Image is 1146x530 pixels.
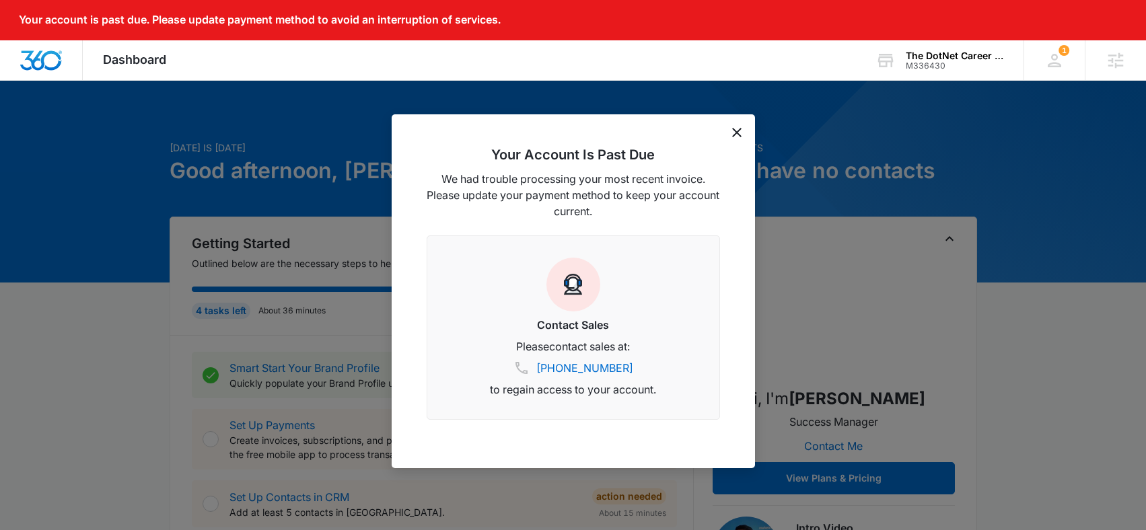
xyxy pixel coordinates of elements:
h2: Your Account Is Past Due [427,147,720,163]
p: We had trouble processing your most recent invoice. Please update your payment method to keep you... [427,171,720,219]
div: notifications count [1059,45,1069,56]
div: account name [906,50,1004,61]
p: Your account is past due. Please update payment method to avoid an interruption of services. [19,13,501,26]
button: dismiss this dialog [732,128,742,137]
div: notifications count [1024,40,1085,80]
div: account id [906,61,1004,71]
span: 1 [1059,45,1069,56]
a: [PHONE_NUMBER] [536,360,633,376]
h3: Contact Sales [443,317,703,333]
p: Please contact sales at: to regain access to your account. [443,338,703,397]
div: Dashboard [83,40,186,80]
span: Dashboard [103,52,166,67]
